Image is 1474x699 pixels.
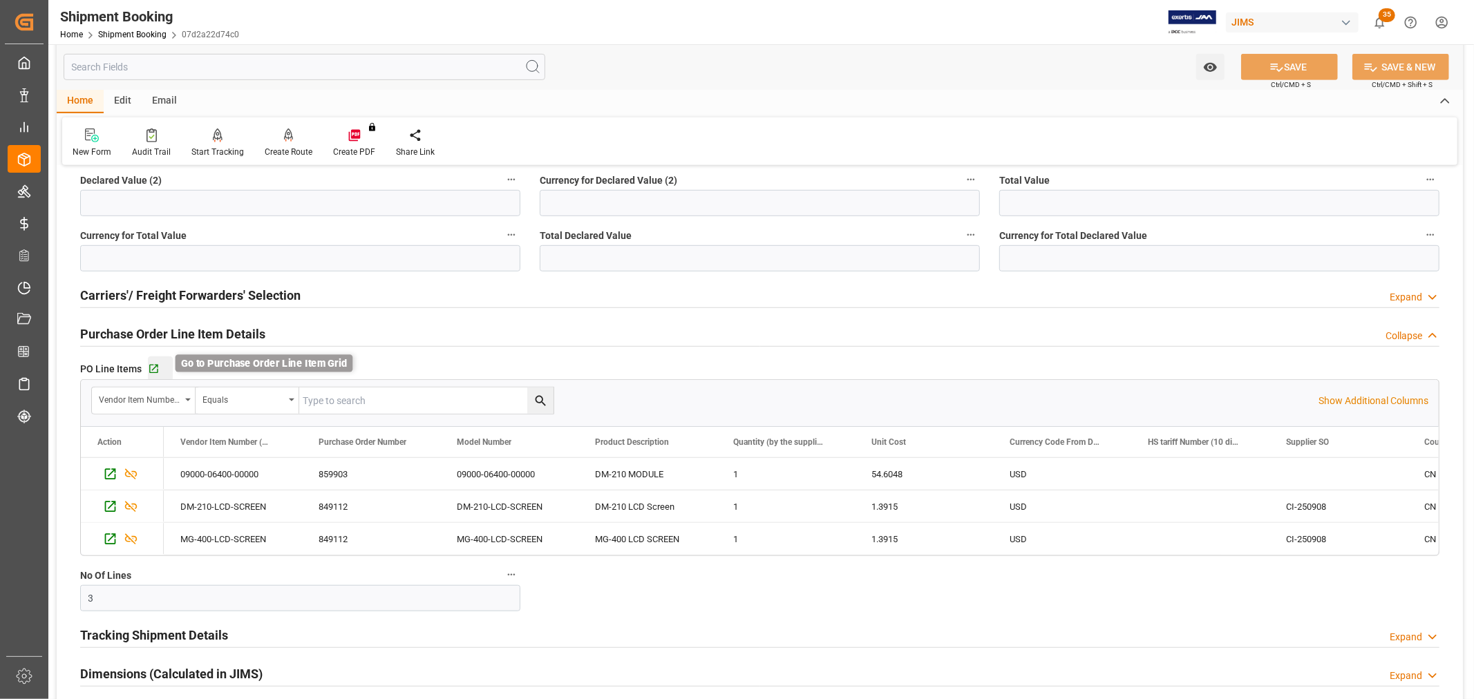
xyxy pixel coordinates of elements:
[164,523,302,555] div: MG-400-LCD-SCREEN
[104,90,142,113] div: Edit
[993,458,1131,490] div: USD
[1269,490,1408,522] div: CI-250908
[1395,7,1426,38] button: Help Center
[733,437,826,447] span: Quantity (by the supplier)
[142,90,187,113] div: Email
[578,523,717,555] div: MG-400 LCD SCREEN
[1319,394,1428,408] p: Show Additional Columns
[1390,669,1422,683] div: Expand
[1379,8,1395,22] span: 35
[132,146,171,158] div: Audit Trail
[164,490,302,522] div: DM-210-LCD-SCREEN
[302,523,440,555] div: 849112
[502,226,520,244] button: Currency for Total Value
[92,387,196,414] button: open menu
[80,362,142,376] span: PO Line Items
[1390,630,1422,644] div: Expand
[73,146,111,158] div: New Form
[64,54,545,80] input: Search Fields
[319,437,406,447] span: Purchase Order Number
[80,664,263,683] h2: Dimensions (Calculated in JIMS)
[1241,54,1338,80] button: SAVE
[962,226,980,244] button: Total Declared Value
[1271,79,1311,90] span: Ctrl/CMD + S
[999,229,1147,243] span: Currency for Total Declared Value
[80,626,228,644] h2: Tracking Shipment Details
[993,523,1131,555] div: USD
[81,523,164,555] div: Press SPACE to select this row.
[99,390,180,406] div: Vendor Item Number (By The Supplier)
[80,568,131,583] span: No Of Lines
[80,325,265,343] h2: Purchase Order Line Item Details
[595,437,669,447] span: Product Description
[962,171,980,189] button: Currency for Declared Value (2)
[502,566,520,584] button: No Of Lines
[1286,437,1329,447] span: Supplier SO
[1169,10,1216,35] img: Exertis%20JAM%20-%20Email%20Logo.jpg_1722504956.jpg
[527,387,554,414] button: search button
[60,6,239,27] div: Shipment Booking
[164,458,302,490] div: 09000-06400-00000
[202,390,284,406] div: Equals
[1386,329,1422,343] div: Collapse
[1226,9,1364,35] button: JIMS
[60,30,83,39] a: Home
[540,173,677,188] span: Currency for Declared Value (2)
[148,356,173,381] button: Go to Purchase Order Line Item Grid
[396,146,435,158] div: Share Link
[57,90,104,113] div: Home
[299,387,554,414] input: Type to search
[191,146,244,158] div: Start Tracking
[855,523,993,555] div: 1.3915
[302,490,440,522] div: 849112
[80,173,162,188] span: Declared Value (2)
[1148,437,1240,447] span: HS tariff Number (10 digit classification code)
[81,458,164,490] div: Press SPACE to select this row.
[80,229,187,243] span: Currency for Total Value
[1421,171,1439,189] button: Total Value
[717,490,855,522] div: 1
[855,490,993,522] div: 1.3915
[176,355,353,372] div: Go to Purchase Order Line Item Grid
[578,490,717,522] div: DM-210 LCD Screen
[1196,54,1225,80] button: open menu
[1390,290,1422,305] div: Expand
[1372,79,1433,90] span: Ctrl/CMD + Shift + S
[540,229,632,243] span: Total Declared Value
[440,458,578,490] div: 09000-06400-00000
[1421,226,1439,244] button: Currency for Total Declared Value
[717,523,855,555] div: 1
[1269,523,1408,555] div: CI-250908
[1226,12,1359,32] div: JIMS
[871,437,906,447] span: Unit Cost
[265,146,312,158] div: Create Route
[502,171,520,189] button: Declared Value (2)
[1352,54,1449,80] button: SAVE & NEW
[440,490,578,522] div: DM-210-LCD-SCREEN
[578,458,717,490] div: DM-210 MODULE
[1364,7,1395,38] button: show 35 new notifications
[81,490,164,523] div: Press SPACE to select this row.
[80,286,301,305] h2: Carriers'/ Freight Forwarders' Selection
[855,458,993,490] div: 54.6048
[457,437,511,447] span: Model Number
[180,437,273,447] span: Vendor Item Number (By The Supplier)
[1010,437,1102,447] span: Currency Code From Detail
[302,458,440,490] div: 859903
[440,523,578,555] div: MG-400-LCD-SCREEN
[98,30,167,39] a: Shipment Booking
[717,458,855,490] div: 1
[999,173,1050,188] span: Total Value
[97,437,122,447] div: Action
[196,387,299,414] button: open menu
[993,490,1131,522] div: USD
